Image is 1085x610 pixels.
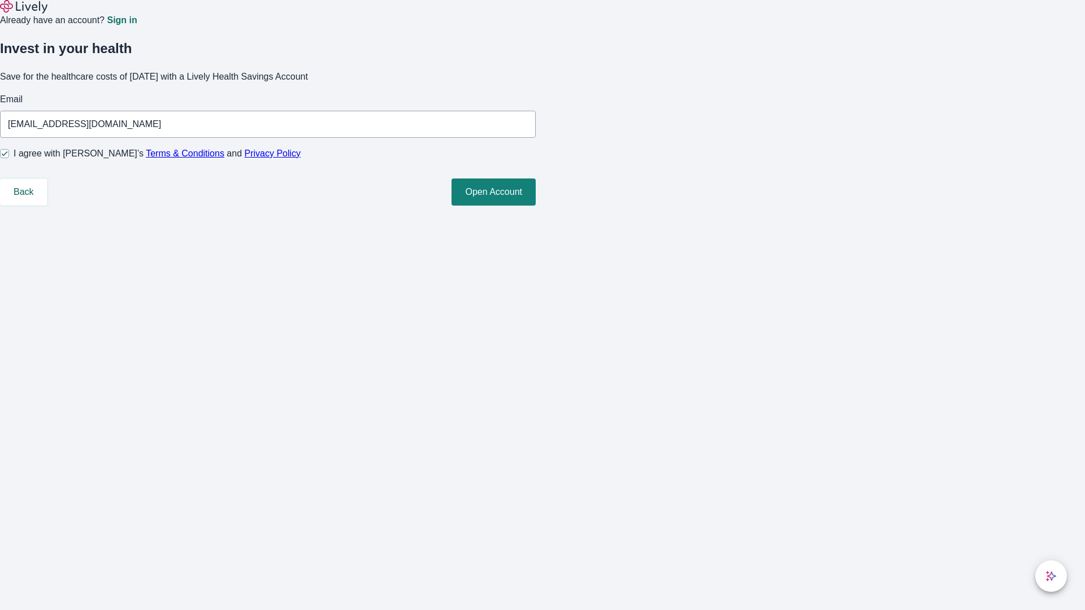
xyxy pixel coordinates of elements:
a: Privacy Policy [245,149,301,158]
a: Sign in [107,16,137,25]
a: Terms & Conditions [146,149,224,158]
button: Open Account [452,178,536,206]
svg: Lively AI Assistant [1045,570,1057,582]
span: I agree with [PERSON_NAME]’s and [14,147,301,160]
button: chat [1035,560,1067,592]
